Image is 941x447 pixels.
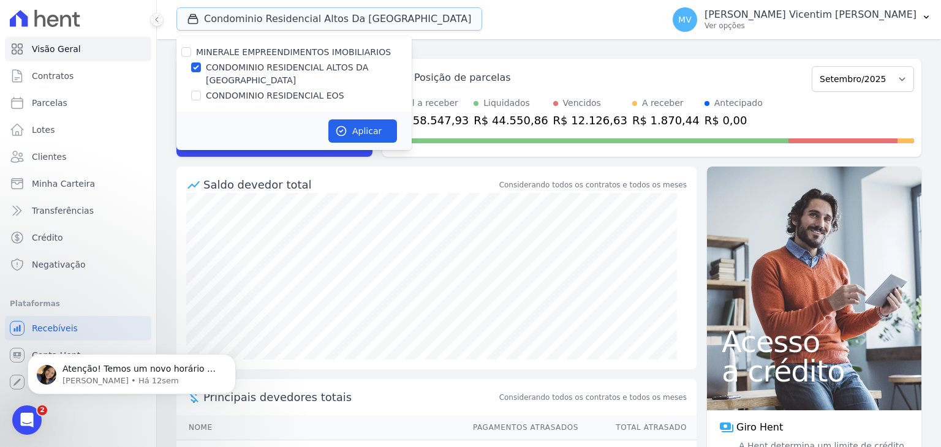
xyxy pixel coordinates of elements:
[714,97,763,110] div: Antecipado
[5,343,151,367] a: Conta Hent
[499,179,687,190] div: Considerando todos os contratos e todos os meses
[32,97,67,109] span: Parcelas
[395,97,469,110] div: Total a receber
[395,112,469,129] div: R$ 58.547,93
[563,97,601,110] div: Vencidos
[5,171,151,196] a: Minha Carteira
[10,296,146,311] div: Plataformas
[5,198,151,223] a: Transferências
[206,89,344,102] label: CONDOMINIO RESIDENCIAL EOS
[328,119,397,143] button: Aplicar
[176,415,461,440] th: Nome
[12,405,42,435] iframe: Intercom live chat
[32,178,95,190] span: Minha Carteira
[722,327,907,356] span: Acesso
[5,37,151,61] a: Visão Geral
[499,392,687,403] span: Considerando todos os contratos e todos os meses
[579,415,697,440] th: Total Atrasado
[5,118,151,142] a: Lotes
[722,356,907,386] span: a crédito
[705,112,763,129] div: R$ 0,00
[32,151,66,163] span: Clientes
[705,21,916,31] p: Ver opções
[5,145,151,169] a: Clientes
[5,64,151,88] a: Contratos
[483,97,530,110] div: Liquidados
[678,15,692,24] span: MV
[32,258,86,271] span: Negativação
[53,36,210,179] span: Atenção! Temos um novo horário de atendimento 😊 Pensando em melhorar ainda mais a comunicação com...
[32,205,94,217] span: Transferências
[642,97,684,110] div: A receber
[553,112,627,129] div: R$ 12.126,63
[705,9,916,21] p: [PERSON_NAME] Vicentim [PERSON_NAME]
[53,47,211,58] p: Message from Adriane, sent Há 12sem
[474,112,548,129] div: R$ 44.550,86
[663,2,941,37] button: MV [PERSON_NAME] Vicentim [PERSON_NAME] Ver opções
[32,231,63,244] span: Crédito
[32,70,74,82] span: Contratos
[32,124,55,136] span: Lotes
[32,43,81,55] span: Visão Geral
[32,322,78,334] span: Recebíveis
[203,389,497,405] span: Principais devedores totais
[5,316,151,340] a: Recebíveis
[37,405,47,415] span: 2
[203,176,497,193] div: Saldo devedor total
[9,328,254,414] iframe: Intercom notifications mensagem
[5,91,151,115] a: Parcelas
[461,415,579,440] th: Pagamentos Atrasados
[736,420,783,435] span: Giro Hent
[632,112,700,129] div: R$ 1.870,44
[5,225,151,250] a: Crédito
[176,7,482,31] button: Condominio Residencial Altos Da [GEOGRAPHIC_DATA]
[5,252,151,277] a: Negativação
[206,61,412,87] label: CONDOMINIO RESIDENCIAL ALTOS DA [GEOGRAPHIC_DATA]
[414,70,511,85] div: Posição de parcelas
[196,47,391,57] label: MINERALE EMPREENDIMENTOS IMOBILIARIOS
